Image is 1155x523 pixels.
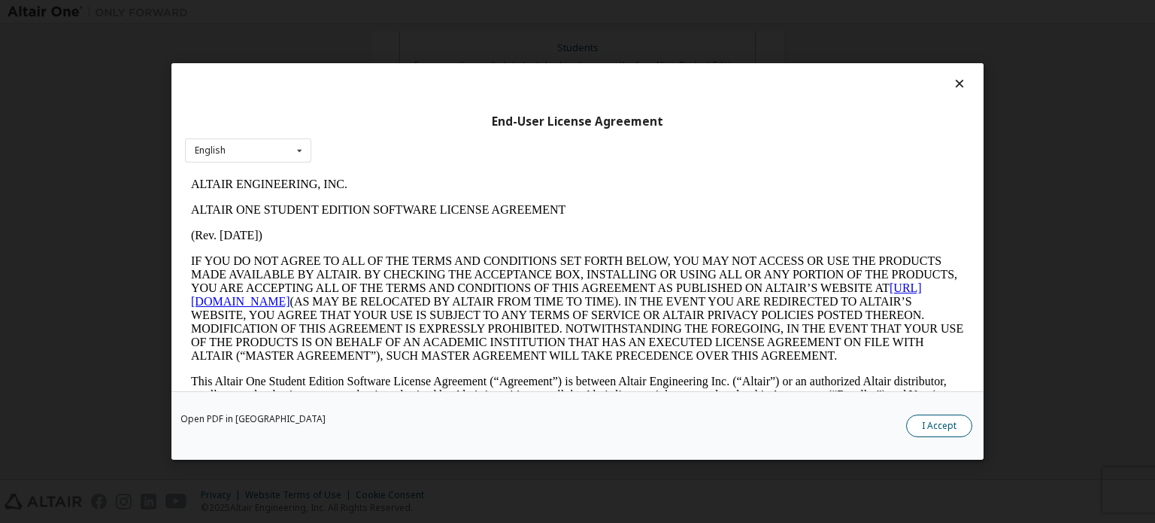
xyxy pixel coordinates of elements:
p: This Altair One Student Edition Software License Agreement (“Agreement”) is between Altair Engine... [6,203,779,257]
a: [URL][DOMAIN_NAME] [6,110,737,136]
div: End-User License Agreement [185,114,970,129]
a: Open PDF in [GEOGRAPHIC_DATA] [180,415,326,424]
button: I Accept [906,415,972,437]
p: IF YOU DO NOT AGREE TO ALL OF THE TERMS AND CONDITIONS SET FORTH BELOW, YOU MAY NOT ACCESS OR USE... [6,83,779,191]
p: (Rev. [DATE]) [6,57,779,71]
div: English [195,146,226,155]
p: ALTAIR ONE STUDENT EDITION SOFTWARE LICENSE AGREEMENT [6,32,779,45]
p: ALTAIR ENGINEERING, INC. [6,6,779,20]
